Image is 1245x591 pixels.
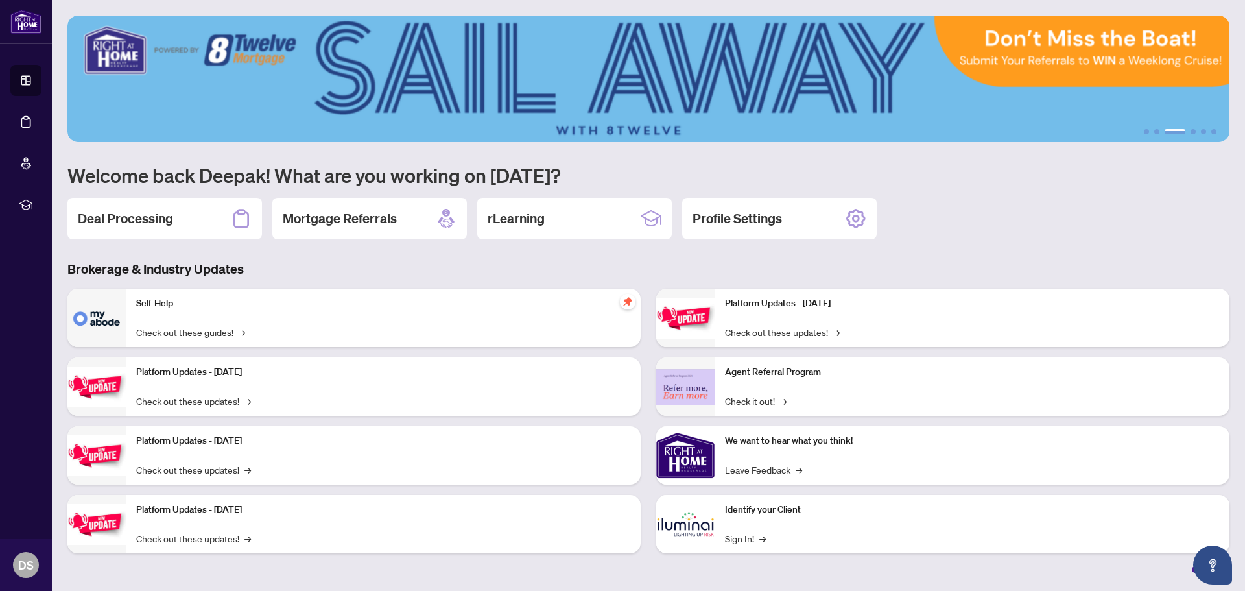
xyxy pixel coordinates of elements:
h2: rLearning [488,210,545,228]
p: Identify your Client [725,503,1219,517]
img: Platform Updates - June 23, 2025 [656,298,715,339]
a: Sign In!→ [725,531,766,546]
span: → [244,531,251,546]
span: → [759,531,766,546]
button: 1 [1144,129,1149,134]
p: Self-Help [136,296,630,311]
button: 4 [1191,129,1196,134]
img: Self-Help [67,289,126,347]
a: Check out these updates!→ [136,394,251,408]
a: Check out these updates!→ [725,325,840,339]
img: Agent Referral Program [656,369,715,405]
p: Platform Updates - [DATE] [136,365,630,380]
a: Check it out!→ [725,394,787,408]
span: → [244,463,251,477]
img: Platform Updates - September 16, 2025 [67,367,126,407]
span: DS [18,556,34,574]
button: 6 [1211,129,1216,134]
h2: Profile Settings [693,210,782,228]
button: 5 [1201,129,1206,134]
img: Slide 2 [67,16,1229,142]
img: Platform Updates - July 8, 2025 [67,504,126,545]
span: pushpin [620,294,635,309]
p: We want to hear what you think! [725,434,1219,448]
img: Identify your Client [656,495,715,553]
p: Platform Updates - [DATE] [136,434,630,448]
img: Platform Updates - July 21, 2025 [67,435,126,476]
h2: Mortgage Referrals [283,210,397,228]
a: Leave Feedback→ [725,463,802,477]
button: 3 [1165,129,1185,134]
a: Check out these updates!→ [136,531,251,546]
p: Platform Updates - [DATE] [725,296,1219,311]
img: logo [10,10,41,34]
img: We want to hear what you think! [656,426,715,485]
button: 2 [1154,129,1159,134]
h1: Welcome back Deepak! What are you working on [DATE]? [67,163,1229,187]
a: Check out these updates!→ [136,463,251,477]
span: → [239,325,245,339]
button: Open asap [1193,546,1232,585]
span: → [780,394,787,408]
span: → [796,463,802,477]
a: Check out these guides!→ [136,325,245,339]
p: Platform Updates - [DATE] [136,503,630,517]
span: → [244,394,251,408]
h2: Deal Processing [78,210,173,228]
h3: Brokerage & Industry Updates [67,260,1229,278]
p: Agent Referral Program [725,365,1219,380]
span: → [833,325,840,339]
